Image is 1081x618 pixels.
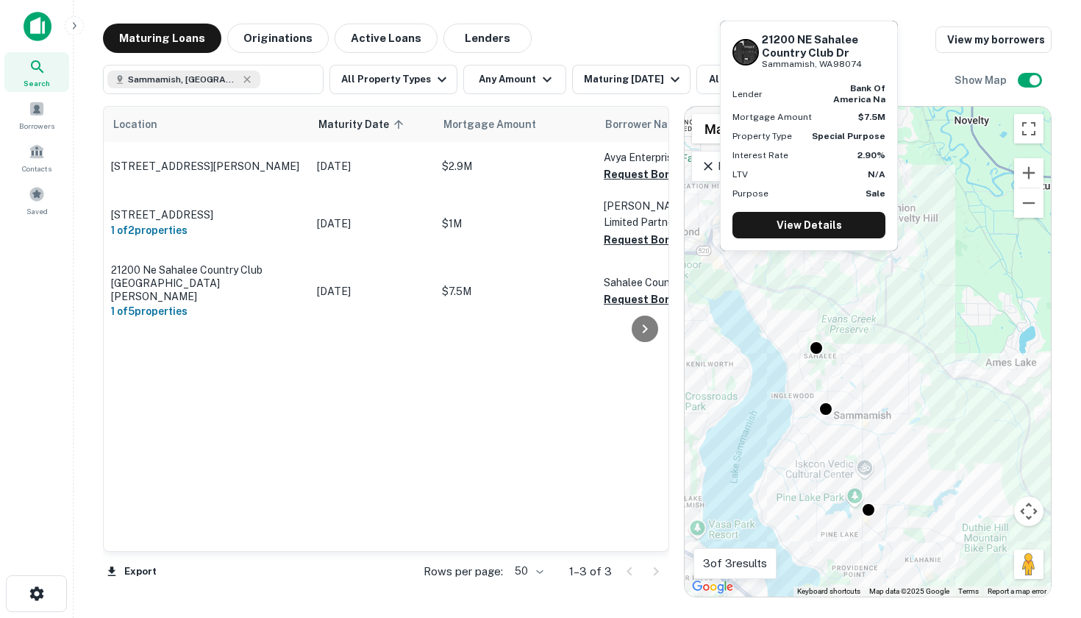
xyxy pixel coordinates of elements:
a: Contacts [4,138,69,177]
button: Maturing Loans [103,24,221,53]
span: Borrower Name [605,116,682,133]
p: LTV [732,168,748,181]
div: Maturing [DATE] [584,71,684,88]
span: Borrowers [19,120,54,132]
strong: 2.90% [857,150,885,160]
strong: Special Purpose [812,131,885,141]
p: Sahalee Country Club [604,274,751,291]
p: Remove Boundary [701,157,810,175]
strong: Sale [866,188,885,199]
p: [PERSON_NAME] Family Limited Partnership [604,198,751,230]
span: Saved [26,205,48,217]
p: 3 of 3 results [703,555,767,572]
iframe: Chat Widget [1007,500,1081,571]
p: $7.5M [442,283,589,299]
span: Mortgage Amount [443,116,555,133]
p: [DATE] [317,283,427,299]
a: View Details [732,212,885,238]
button: Export [103,561,160,583]
p: Interest Rate [732,149,788,162]
a: Saved [4,180,69,220]
p: Purpose [732,187,768,200]
a: View my borrowers [935,26,1052,53]
h6: 1 of 2 properties [111,222,302,238]
p: 1–3 of 3 [569,563,612,580]
p: Sammamish, WA98074 [762,57,885,71]
th: Mortgage Amount [435,107,596,142]
th: Maturity Date [310,107,435,142]
span: Maturity Date [318,116,408,133]
th: Location [104,107,310,142]
p: Lender [732,88,763,101]
span: Search [24,77,50,89]
p: $1M [442,216,589,232]
a: Report a map error [988,587,1046,595]
p: 21200 Ne Sahalee Country Club [GEOGRAPHIC_DATA][PERSON_NAME] [111,263,302,304]
p: [STREET_ADDRESS][PERSON_NAME] [111,160,302,173]
p: Rows per page: [424,563,503,580]
p: Avya Enterprises LLC [604,149,751,166]
h6: 21200 NE Sahalee Country Club Dr [762,33,885,60]
a: Search [4,52,69,92]
h6: 1 of 5 properties [111,303,302,319]
span: Map data ©2025 Google [869,587,949,595]
button: Zoom out [1014,188,1043,218]
strong: N/A [868,169,885,180]
button: Originations [227,24,329,53]
button: Maturing [DATE] [572,65,691,94]
p: [DATE] [317,158,427,174]
th: Borrower Name [596,107,758,142]
button: Request Borrower Info [604,166,723,183]
button: Zoom in [1014,158,1043,188]
button: Request Borrower Info [604,231,723,249]
span: Contacts [22,163,51,174]
button: Show street map [692,114,743,143]
a: Open this area in Google Maps (opens a new window) [688,578,737,597]
a: Borrowers [4,95,69,135]
button: Map camera controls [1014,497,1043,526]
button: Request Borrower Info [604,291,723,308]
img: Google [688,578,737,597]
p: $2.9M [442,158,589,174]
p: Mortgage Amount [732,110,812,124]
h6: Show Map [955,72,1009,88]
div: 0 0 [685,107,1051,597]
strong: bank of america na [833,83,885,104]
div: 50 [509,561,546,582]
p: [DATE] [317,216,427,232]
button: Any Amount [463,65,566,94]
button: Active Loans [335,24,438,53]
a: Terms [958,587,979,595]
span: Sammamish, [GEOGRAPHIC_DATA], [GEOGRAPHIC_DATA] [128,73,238,86]
button: All Filters [696,65,770,94]
p: [STREET_ADDRESS] [111,208,302,221]
button: Toggle fullscreen view [1014,114,1043,143]
p: Property Type [732,129,792,143]
strong: $7.5M [858,112,885,122]
button: Lenders [443,24,532,53]
img: capitalize-icon.png [24,12,51,41]
span: Location [113,116,157,133]
button: Keyboard shortcuts [797,586,860,597]
button: All Property Types [329,65,457,94]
